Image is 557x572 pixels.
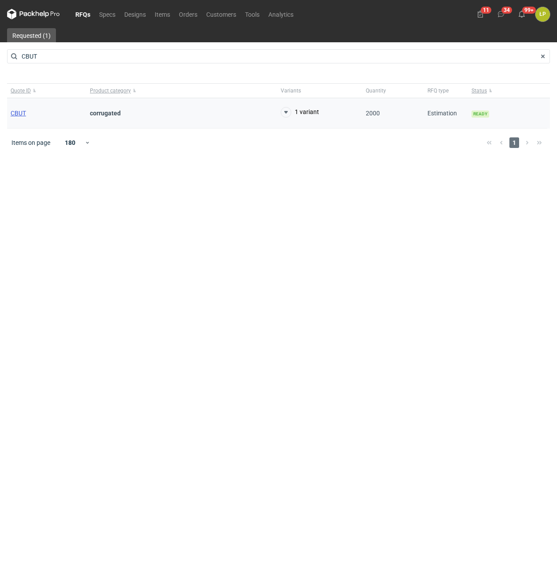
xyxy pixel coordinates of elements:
[473,7,487,21] button: 11
[11,87,31,94] span: Quote ID
[509,137,519,148] span: 1
[86,84,277,98] button: Product category
[120,9,150,19] a: Designs
[472,111,489,118] span: Ready
[281,87,301,94] span: Variants
[95,9,120,19] a: Specs
[468,84,547,98] button: Status
[7,28,56,42] a: Requested (1)
[56,137,85,149] div: 180
[11,138,50,147] span: Items on page
[11,110,26,117] a: CBUT
[281,107,319,118] button: 1 variant
[7,9,60,19] svg: Packhelp Pro
[494,7,508,21] button: 34
[241,9,264,19] a: Tools
[366,87,386,94] span: Quantity
[175,9,202,19] a: Orders
[150,9,175,19] a: Items
[202,9,241,19] a: Customers
[424,98,468,129] div: Estimation
[90,110,121,117] strong: corrugated
[472,87,487,94] span: Status
[366,110,380,117] span: 2000
[90,87,131,94] span: Product category
[427,87,449,94] span: RFQ type
[71,9,95,19] a: RFQs
[264,9,298,19] a: Analytics
[535,7,550,22] div: Łukasz Postawa
[535,7,550,22] button: ŁP
[515,7,529,21] button: 99+
[7,84,86,98] button: Quote ID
